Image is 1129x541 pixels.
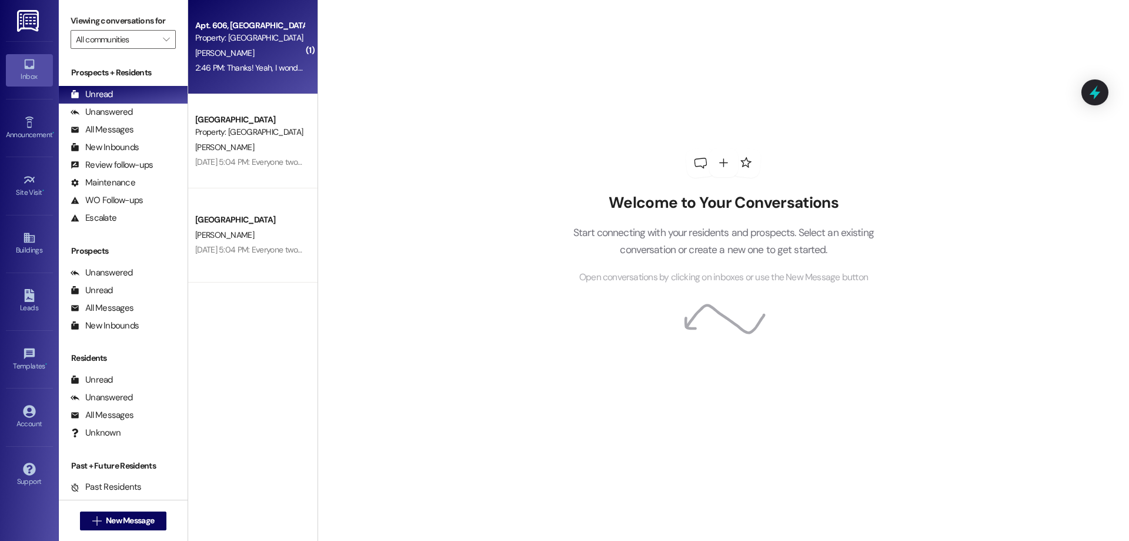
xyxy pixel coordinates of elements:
span: • [45,360,47,369]
a: Buildings [6,228,53,260]
div: [GEOGRAPHIC_DATA] [195,214,304,226]
div: Property: [GEOGRAPHIC_DATA] [195,126,304,138]
h2: Welcome to Your Conversations [555,194,891,213]
div: All Messages [71,409,133,421]
img: ResiDesk Logo [17,10,41,32]
div: Prospects + Residents [59,67,188,79]
div: Unread [71,284,113,297]
a: Support [6,459,53,491]
p: Start connecting with your residents and prospects. Select an existing conversation or create a n... [555,224,891,258]
i:  [163,35,169,44]
i:  [92,516,101,526]
a: Leads [6,286,53,317]
div: New Inbounds [71,141,139,154]
div: Apt. 606, [GEOGRAPHIC_DATA] [195,19,304,32]
label: Viewing conversations for [71,12,176,30]
div: Escalate [71,212,116,224]
div: Unanswered [71,106,133,118]
div: Property: [GEOGRAPHIC_DATA] [195,32,304,44]
div: Unknown [71,427,121,439]
a: Inbox [6,54,53,86]
div: Prospects [59,245,188,257]
div: Maintenance [71,177,135,189]
a: Site Visit • [6,170,53,202]
div: Past + Future Residents [59,460,188,472]
div: Review follow-ups [71,159,153,171]
div: All Messages [71,302,133,314]
button: New Message [80,512,167,530]
input: All communities [76,30,157,49]
div: Residents [59,352,188,364]
div: Unread [71,88,113,101]
span: • [52,129,54,137]
div: Unanswered [71,267,133,279]
span: [PERSON_NAME] [195,230,254,240]
div: Past Residents [71,481,142,493]
span: [PERSON_NAME] [195,48,254,58]
div: 2:46 PM: Thanks! Yeah, I wonder how that happened [195,62,375,73]
span: Open conversations by clicking on inboxes or use the New Message button [579,270,868,285]
div: WO Follow-ups [71,194,143,207]
div: Unanswered [71,391,133,404]
div: New Inbounds [71,320,139,332]
a: Templates • [6,344,53,376]
span: [PERSON_NAME] [195,142,254,152]
div: All Messages [71,124,133,136]
div: Unread [71,374,113,386]
a: Account [6,401,53,433]
span: • [42,187,44,195]
span: New Message [106,515,154,527]
div: [GEOGRAPHIC_DATA] [195,114,304,126]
